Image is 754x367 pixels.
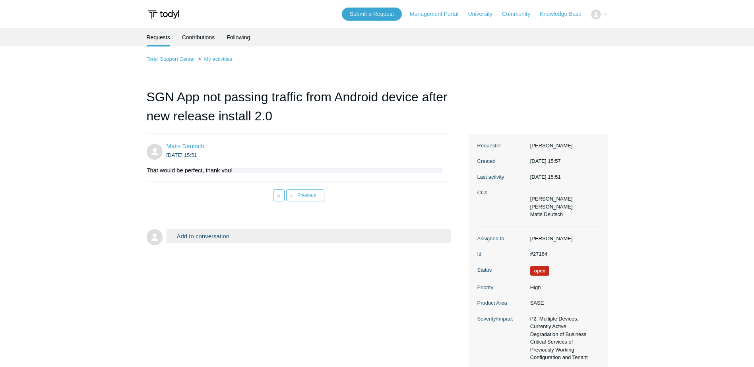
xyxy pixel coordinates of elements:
[477,189,526,197] dt: CCs
[477,173,526,181] dt: Last activity
[530,266,550,276] span: We are working on a response for you
[167,229,451,243] button: Add to conversation
[477,250,526,258] dt: Id
[204,56,232,62] a: My activities
[291,193,292,198] span: ‹
[147,168,443,173] div: That would be perfect, thank you!
[526,299,600,307] dd: SASE
[530,203,573,211] li: Sam Lipke
[167,152,197,158] time: 2025-08-22T15:51:59Z
[342,8,402,21] a: Submit a Request
[477,235,526,243] dt: Assigned to
[147,7,180,22] img: Todyl Support Center Help Center home page
[530,158,561,164] time: 2025-08-08T15:57:26+00:00
[477,315,526,323] dt: Severity/Impact
[477,142,526,150] dt: Requester
[530,174,561,180] time: 2025-08-22T15:51:59+00:00
[286,189,324,201] a: Previous
[526,284,600,292] dd: High
[526,315,600,361] dd: P2: Multiple Devices, Currently Active Degradation of Business Critical Services of Previously Wo...
[277,193,280,198] span: «
[540,10,589,18] a: Knowledge Base
[410,10,466,18] a: Management Portal
[468,10,500,18] a: University
[167,143,204,149] a: Matis Deutsch
[477,284,526,292] dt: Priority
[196,56,232,62] li: My activities
[147,56,195,62] a: Todyl Support Center
[526,235,600,243] dd: [PERSON_NAME]
[526,250,600,258] dd: #27164
[477,157,526,165] dt: Created
[526,142,600,150] dd: [PERSON_NAME]
[530,195,573,203] li: Steve Rubin
[182,28,215,46] a: Contributions
[147,87,451,134] h1: SGN App not passing traffic from Android device after new release install 2.0
[477,266,526,274] dt: Status
[227,28,250,46] a: Following
[477,299,526,307] dt: Product Area
[147,56,197,62] li: Todyl Support Center
[530,211,573,218] li: Matis Deutsch
[147,28,170,46] li: Requests
[502,10,538,18] a: Community
[297,193,316,198] span: Previous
